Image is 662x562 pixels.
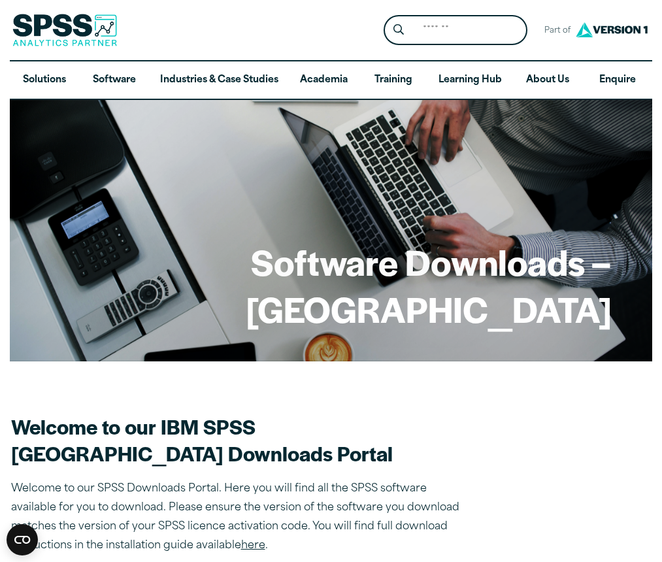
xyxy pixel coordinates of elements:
[10,61,652,99] nav: Desktop version of site main menu
[393,24,404,35] svg: Search magnifying glass icon
[11,413,469,467] h2: Welcome to our IBM SPSS [GEOGRAPHIC_DATA] Downloads Portal
[289,61,359,99] a: Academia
[582,61,652,99] a: Enquire
[512,61,582,99] a: About Us
[50,238,612,331] h1: Software Downloads – [GEOGRAPHIC_DATA]
[387,18,411,42] button: Search magnifying glass icon
[538,22,572,41] span: Part of
[12,14,117,46] img: SPSS Analytics Partner
[80,61,150,99] a: Software
[428,61,512,99] a: Learning Hub
[11,480,469,555] p: Welcome to our SPSS Downloads Portal. Here you will find all the SPSS software available for you ...
[7,524,38,555] button: Open CMP widget
[384,15,527,46] form: Site Header Search Form
[10,61,80,99] a: Solutions
[572,18,651,42] img: Version1 Logo
[150,61,289,99] a: Industries & Case Studies
[359,61,429,99] a: Training
[241,540,265,551] a: here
